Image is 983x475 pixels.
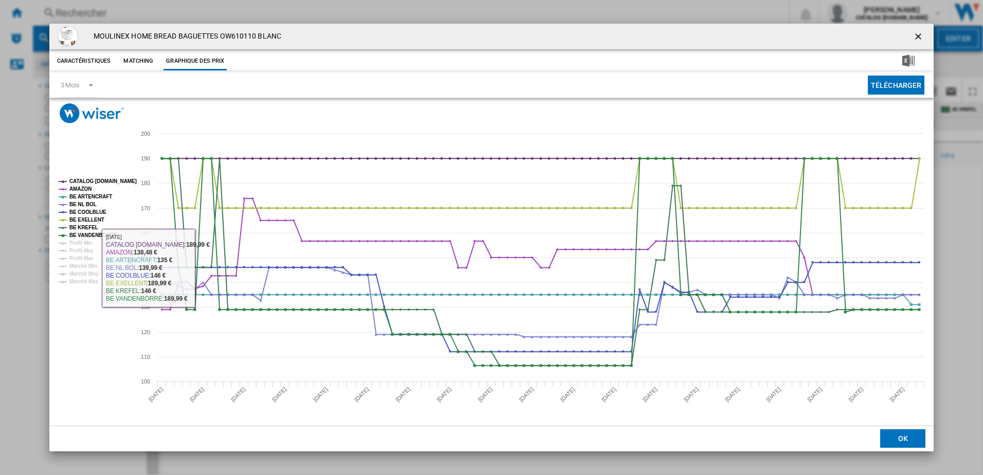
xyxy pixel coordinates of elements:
[58,26,78,47] img: 61m8+CQxwZL._AC_SY300_SX300_.jpg
[147,386,164,403] tspan: [DATE]
[141,304,150,310] tspan: 130
[116,52,161,70] button: Matching
[69,248,94,253] tspan: Profil Moy
[559,386,576,403] tspan: [DATE]
[141,279,150,285] tspan: 140
[69,194,112,199] tspan: BE ARTENCRAFT
[54,52,114,70] button: Caractéristiques
[163,52,227,70] button: Graphique des prix
[682,386,699,403] tspan: [DATE]
[61,81,80,89] div: 3 Mois
[141,329,150,335] tspan: 120
[806,386,823,403] tspan: [DATE]
[353,386,370,403] tspan: [DATE]
[69,186,92,192] tspan: AMAZON
[141,131,150,137] tspan: 200
[69,217,104,223] tspan: BE EXELLENT
[141,254,150,261] tspan: 150
[229,386,246,403] tspan: [DATE]
[888,386,905,403] tspan: [DATE]
[69,240,93,246] tspan: Profil Min
[394,386,411,403] tspan: [DATE]
[69,178,137,184] tspan: CATALOG [DOMAIN_NAME]
[886,52,931,70] button: Télécharger au format Excel
[69,255,94,261] tspan: Profil Max
[270,386,287,403] tspan: [DATE]
[847,386,864,403] tspan: [DATE]
[902,54,915,67] img: excel-24x24.png
[188,386,205,403] tspan: [DATE]
[69,263,97,269] tspan: Marché Min
[69,279,99,284] tspan: Marché Max
[69,225,98,230] tspan: BE KREFEL
[312,386,329,403] tspan: [DATE]
[128,249,135,267] tspan: Values
[69,209,106,215] tspan: BE COOLBLUE
[765,386,782,403] tspan: [DATE]
[600,386,617,403] tspan: [DATE]
[724,386,741,403] tspan: [DATE]
[49,24,934,451] md-dialog: Product popup
[141,180,150,186] tspan: 180
[141,354,150,360] tspan: 110
[518,386,535,403] tspan: [DATE]
[641,386,658,403] tspan: [DATE]
[69,271,99,277] tspan: Marché Moy
[909,26,930,47] button: getI18NText('BUTTONS.CLOSE_DIALOG')
[141,155,150,161] tspan: 190
[69,202,97,207] tspan: BE NL BOL
[435,386,452,403] tspan: [DATE]
[141,205,150,211] tspan: 170
[60,103,124,123] img: logo_wiser_300x94.png
[141,230,150,236] tspan: 160
[868,76,925,95] button: Télécharger
[913,31,925,44] ng-md-icon: getI18NText('BUTTONS.CLOSE_DIALOG')
[477,386,494,403] tspan: [DATE]
[69,232,117,238] tspan: BE VANDENBORRE
[880,429,925,448] button: OK
[141,378,150,385] tspan: 100
[88,31,281,42] h4: MOULINEX HOME BREAD BAGUETTES OW610110 BLANC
